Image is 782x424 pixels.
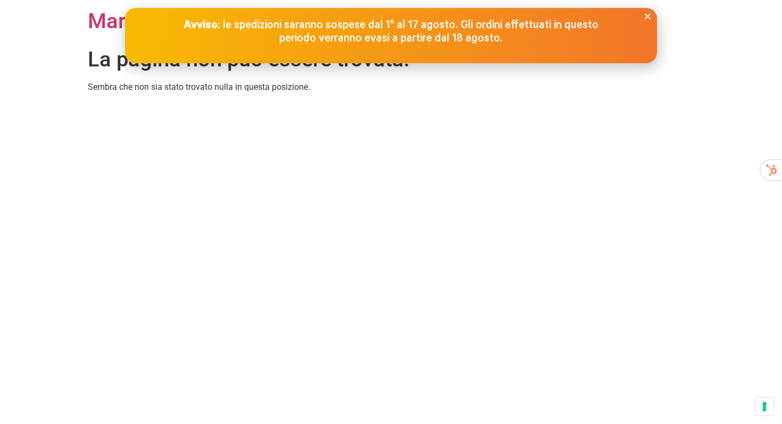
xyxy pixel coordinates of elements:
h1: La pagina non può essere trovata. [88,47,694,72]
iframe: Customerly Messenger Launcher [9,383,40,414]
p: : le spedizioni saranno sospese dal 1° al 17 agosto. Gli ordini effettuati in questo periodo verr... [178,19,604,45]
a: Marketers Checkout [88,9,280,33]
a: Close [644,12,652,20]
p: Sembra che non sia stato trovato nulla in questa posizione. [88,81,694,94]
button: Le tue preferenze relative al consenso per le tecnologie di tracciamento [755,397,773,415]
strong: Avviso [184,19,218,31]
